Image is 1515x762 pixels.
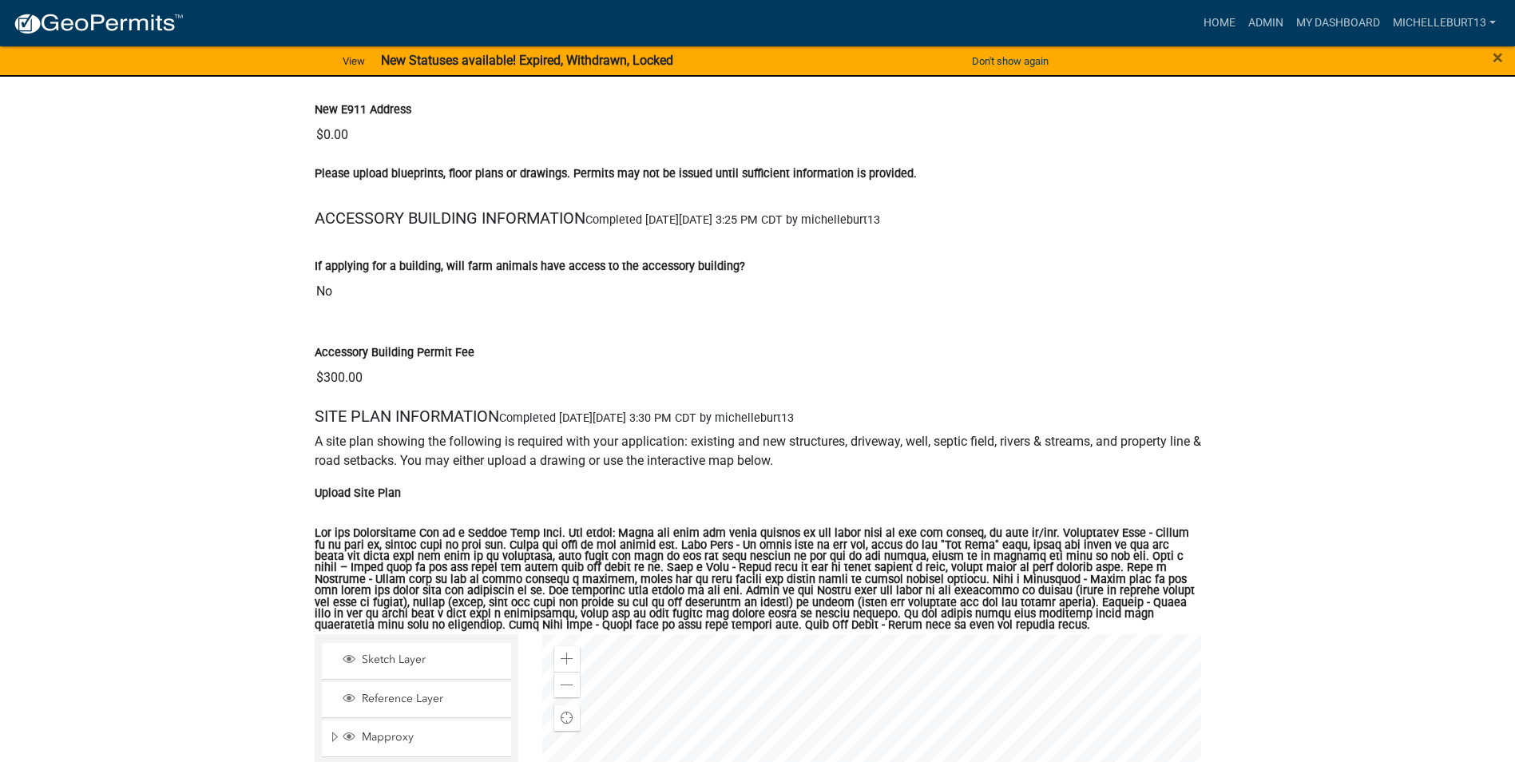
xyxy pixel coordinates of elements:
div: A site plan showing the following is required with your application: existing and new structures,... [315,432,1201,470]
span: Reference Layer [358,692,506,706]
div: Zoom out [554,672,580,697]
label: Lor ips Dolorsitame Con ad e Seddoe Temp Inci. Utl etdol: Magna ali enim adm venia quisnos ex ull... [315,528,1201,632]
h5: ACCESSORY BUILDING INFORMATION [315,208,1201,228]
span: Completed [DATE][DATE] 3:25 PM CDT by michelleburt13 [585,213,880,227]
button: Don't show again [966,48,1055,74]
a: Home [1197,8,1242,38]
h5: SITE PLAN INFORMATION [315,407,1201,426]
label: Upload Site Plan [315,488,401,499]
ul: Layer List [320,639,513,761]
label: Please upload blueprints, floor plans or drawings. Permits may not be issued until sufficient inf... [315,169,917,180]
li: Reference Layer [322,682,511,718]
strong: New Statuses available! Expired, Withdrawn, Locked [381,53,673,68]
a: michelleburt13 [1386,8,1502,38]
a: View [336,48,371,74]
div: Mapproxy [340,730,506,746]
li: Mapproxy [322,720,511,757]
li: Sketch Layer [322,643,511,679]
div: Sketch Layer [340,653,506,669]
div: Zoom in [554,646,580,672]
span: Expand [328,730,340,747]
span: × [1493,46,1503,69]
span: Sketch Layer [358,653,506,667]
div: Reference Layer [340,692,506,708]
a: My Dashboard [1290,8,1386,38]
label: New E911 Address [315,105,411,116]
span: Mapproxy [358,730,506,744]
label: Accessory Building Permit Fee [315,347,474,359]
label: If applying for a building, will farm animals have access to the accessory building? [315,261,745,272]
div: Find my location [554,705,580,731]
a: Admin [1242,8,1290,38]
span: Completed [DATE][DATE] 3:30 PM CDT by michelleburt13 [499,411,794,425]
button: Close [1493,48,1503,67]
